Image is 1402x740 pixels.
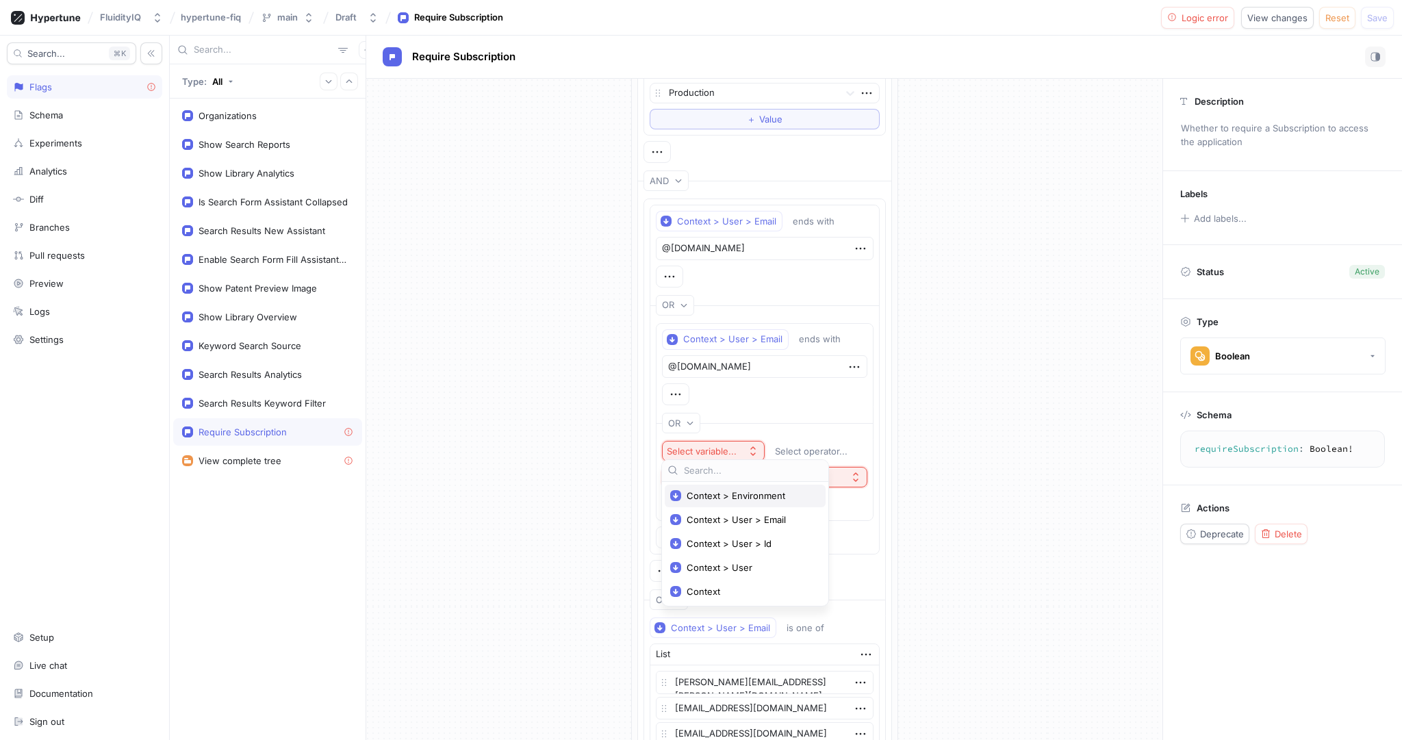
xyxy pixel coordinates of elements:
button: Select variable... [662,441,765,461]
button: ends with [793,329,861,350]
button: is one of [780,617,844,638]
p: Labels [1180,188,1208,199]
button: Search...K [7,42,136,64]
a: Documentation [7,682,162,705]
div: Search Results New Assistant [199,225,325,236]
p: Status [1197,262,1224,281]
button: OR [650,589,688,610]
div: Search Results Keyword Filter [199,398,326,409]
button: Context > User > Email [656,211,782,231]
button: ＋Value [650,109,880,129]
button: Logic error [1161,7,1235,29]
button: View changes [1241,7,1314,29]
button: main [255,6,320,29]
div: All [212,76,222,87]
div: OR [662,299,674,311]
div: Is Search Form Assistant Collapsed [199,196,348,207]
div: Live chat [29,660,67,671]
span: ＋ [747,115,756,123]
textarea: [PERSON_NAME][EMAIL_ADDRESS][PERSON_NAME][DOMAIN_NAME] [656,671,874,694]
textarea: [EMAIL_ADDRESS][DOMAIN_NAME] [656,697,874,720]
div: Flags [29,81,52,92]
input: Search... [194,43,333,57]
span: Context > User > Id [687,538,813,550]
button: Add labels... [1175,209,1251,227]
div: List [656,648,670,661]
span: Deprecate [1200,530,1244,538]
span: Reset [1325,14,1349,22]
div: Enable Search Form Fill Assistant UI [199,254,348,265]
button: Boolean [1180,337,1386,374]
button: Context > User > Email [650,617,776,638]
button: FluidityIQ [94,6,168,29]
span: Delete [1275,530,1302,538]
div: Logs [29,306,50,317]
div: K [109,47,130,60]
div: Experiments [29,138,82,149]
div: FluidityIQ [100,12,141,23]
div: Draft [335,12,357,23]
input: Search... [684,464,823,478]
div: Show Search Reports [199,139,290,150]
div: Diff [29,194,44,205]
div: Sign out [29,716,64,727]
span: Save [1367,14,1388,22]
textarea: requireSubscription: Boolean! [1186,437,1379,461]
div: Boolean [1215,350,1250,362]
div: Branches [29,222,70,233]
span: Context [687,586,813,598]
button: Save [1361,7,1394,29]
textarea: @[DOMAIN_NAME] [662,355,867,379]
p: Description [1195,96,1244,107]
div: Setup [29,632,54,643]
div: OR [668,418,680,429]
span: Context > User [687,562,813,574]
button: Type: All [177,69,238,93]
p: Type: [182,76,207,87]
span: Context > User > Email [687,514,813,526]
button: Context > User > Email [662,329,789,350]
div: Show Library Overview [199,311,297,322]
span: Context > Environment [687,490,813,502]
div: Show Library Analytics [199,168,294,179]
div: View complete tree [199,455,281,466]
span: hypertune-fiq [181,12,241,22]
button: AND [643,170,689,191]
button: OR [656,295,694,316]
div: is one of [787,622,824,634]
span: View changes [1247,14,1308,22]
div: Search Results Analytics [199,369,302,380]
div: AND [650,175,669,187]
div: Preview [29,278,64,289]
textarea: @[DOMAIN_NAME] [656,237,874,260]
div: Context > User > Email [671,622,770,634]
div: Require Subscription [199,426,287,437]
button: Collapse all [340,73,358,90]
button: Delete [1255,524,1308,544]
div: Settings [29,334,64,345]
div: Context > User > Email [677,216,776,227]
div: Schema [29,110,63,120]
span: Value [759,115,782,123]
p: Whether to require a Subscription to access the application [1175,117,1390,153]
div: Keyword Search Source [199,340,301,351]
p: Type [1197,316,1219,327]
div: Require Subscription [414,11,503,25]
div: Active [1355,266,1379,278]
button: ends with [787,211,854,231]
button: OR [662,413,700,433]
div: ends with [799,333,841,345]
span: Search... [27,49,65,58]
div: Pull requests [29,250,85,261]
div: Show Patent Preview Image [199,283,317,294]
button: Select operator... [769,441,867,461]
div: Select operator... [775,446,847,457]
p: Actions [1197,502,1229,513]
div: Organizations [199,110,257,121]
button: Expand all [320,73,337,90]
span: Require Subscription [412,51,515,62]
button: Draft [330,6,384,29]
span: Logic error [1182,14,1228,22]
div: Analytics [29,166,67,177]
button: Reset [1319,7,1355,29]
